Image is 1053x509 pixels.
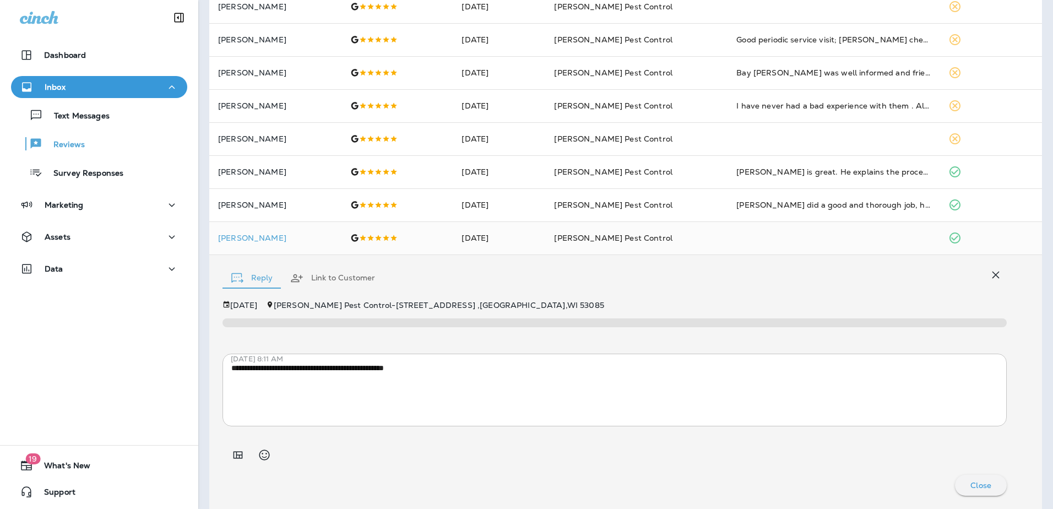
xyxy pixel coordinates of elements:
button: Add in a premade template [227,444,249,466]
p: [PERSON_NAME] [218,35,333,44]
p: [PERSON_NAME] [218,167,333,176]
p: Marketing [45,201,83,209]
p: [PERSON_NAME] [218,234,333,242]
p: [PERSON_NAME] [218,2,333,11]
div: Good periodic service visit; Chris checked with me for any issues. Service was quick, affable and... [736,34,930,45]
td: [DATE] [453,23,545,56]
p: [PERSON_NAME] [218,134,333,143]
button: Close [955,475,1007,496]
span: [PERSON_NAME] Pest Control [554,68,672,78]
p: Dashboard [44,51,86,59]
button: Marketing [11,194,187,216]
span: [PERSON_NAME] Pest Control [554,134,672,144]
button: Collapse Sidebar [164,7,194,29]
button: Inbox [11,76,187,98]
p: Data [45,264,63,273]
td: [DATE] [453,122,545,155]
p: Reviews [42,140,85,150]
button: Survey Responses [11,161,187,184]
span: What's New [33,461,90,474]
span: [PERSON_NAME] Pest Control [554,2,672,12]
span: Support [33,488,75,501]
div: Chris is great. He explains the process thoroughly and he is very knowledgeable. [736,166,930,177]
td: [DATE] [453,155,545,188]
span: [PERSON_NAME] Pest Control [554,101,672,111]
button: Support [11,481,187,503]
span: [PERSON_NAME] Pest Control [554,200,672,210]
p: [DATE] 8:11 AM [231,355,1015,364]
div: Elijah did a good and thorough job, he was pleasant, very helpful and went above and beyond. Very... [736,199,930,210]
button: Select an emoji [253,444,275,466]
button: Link to Customer [281,258,384,298]
td: [DATE] [453,56,545,89]
div: Click to view Customer Drawer [218,234,333,242]
button: Data [11,258,187,280]
p: [DATE] [230,301,257,310]
button: Reply [222,258,281,298]
p: [PERSON_NAME] [218,201,333,209]
p: Inbox [45,83,66,91]
span: 19 [25,453,40,464]
span: [PERSON_NAME] Pest Control [554,233,672,243]
p: Close [970,481,991,490]
div: Bay Wimmer was well informed and friendly. He informed us of information we hadn’t gotten from ot... [736,67,930,78]
span: [PERSON_NAME] Pest Control [554,167,672,177]
span: [PERSON_NAME] Pest Control [554,35,672,45]
button: Text Messages [11,104,187,127]
p: Survey Responses [42,169,123,179]
button: Reviews [11,132,187,155]
button: Dashboard [11,44,187,66]
td: [DATE] [453,221,545,254]
p: Assets [45,232,70,241]
td: [DATE] [453,89,545,122]
p: [PERSON_NAME] [218,101,333,110]
span: [PERSON_NAME] Pest Control - [STREET_ADDRESS] , [GEOGRAPHIC_DATA] , WI 53085 [274,300,604,310]
td: [DATE] [453,188,545,221]
button: 19What's New [11,454,187,476]
button: Assets [11,226,187,248]
p: Text Messages [43,111,110,122]
p: [PERSON_NAME] [218,68,333,77]
div: I have never had a bad experience with them . Always very friendly and helpful. Explained what th... [736,100,930,111]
